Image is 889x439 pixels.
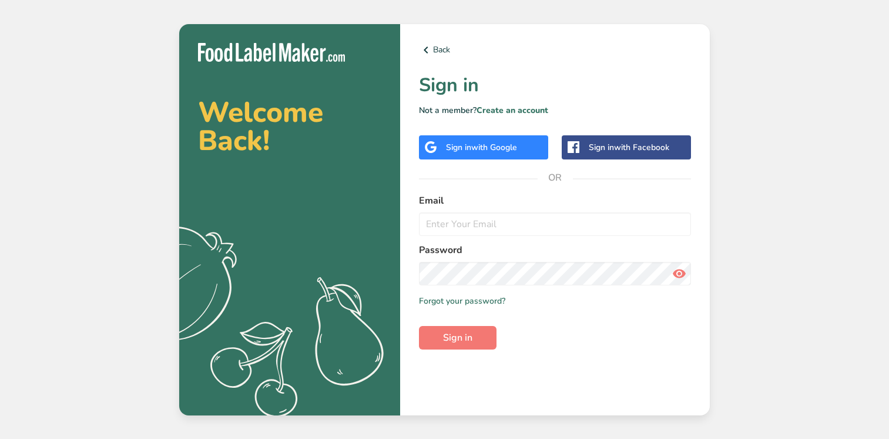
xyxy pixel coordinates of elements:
[419,295,505,307] a: Forgot your password?
[614,142,669,153] span: with Facebook
[419,212,691,236] input: Enter Your Email
[419,243,691,257] label: Password
[419,194,691,208] label: Email
[198,43,345,62] img: Food Label Maker
[443,331,472,345] span: Sign in
[198,98,381,155] h2: Welcome Back!
[477,105,548,116] a: Create an account
[538,160,573,195] span: OR
[471,142,517,153] span: with Google
[419,326,497,350] button: Sign in
[419,71,691,99] h1: Sign in
[419,104,691,117] p: Not a member?
[419,43,691,57] a: Back
[589,141,669,154] div: Sign in
[446,141,517,154] div: Sign in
